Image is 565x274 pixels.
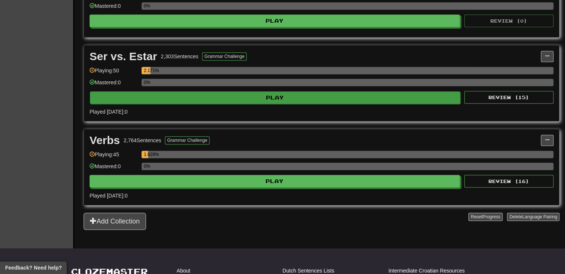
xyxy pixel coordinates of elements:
[90,193,127,199] span: Played [DATE]: 0
[90,14,460,27] button: Play
[483,214,500,219] span: Progress
[90,2,138,14] div: Mastered: 0
[90,109,127,115] span: Played [DATE]: 0
[90,175,460,187] button: Play
[464,91,553,104] button: Review (15)
[90,51,157,62] div: Ser vs. Estar
[464,14,553,27] button: Review (0)
[522,214,557,219] span: Language Pairing
[464,175,553,187] button: Review (16)
[165,136,210,144] button: Grammar Challenge
[90,91,460,104] button: Play
[90,151,138,163] div: Playing: 45
[202,52,247,61] button: Grammar Challenge
[90,163,138,175] div: Mastered: 0
[124,137,161,144] div: 2,764 Sentences
[161,53,198,60] div: 2,303 Sentences
[90,135,120,146] div: Verbs
[468,213,502,221] button: ResetProgress
[507,213,559,221] button: DeleteLanguage Pairing
[90,79,138,91] div: Mastered: 0
[84,213,146,230] button: Add Collection
[144,67,150,74] div: 2.171%
[90,67,138,79] div: Playing: 50
[5,264,62,271] span: Open feedback widget
[144,151,148,158] div: 1.628%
